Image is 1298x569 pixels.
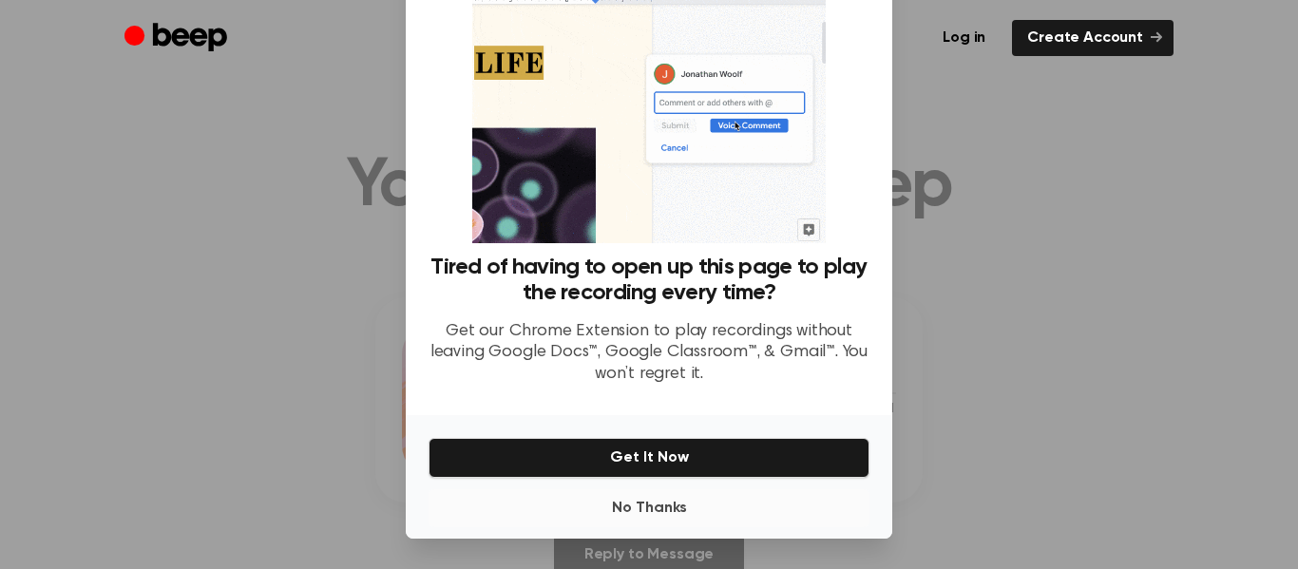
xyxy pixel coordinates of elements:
[124,20,232,57] a: Beep
[429,255,869,306] h3: Tired of having to open up this page to play the recording every time?
[429,438,869,478] button: Get It Now
[429,489,869,527] button: No Thanks
[927,20,1001,56] a: Log in
[429,321,869,386] p: Get our Chrome Extension to play recordings without leaving Google Docs™, Google Classroom™, & Gm...
[1012,20,1174,56] a: Create Account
